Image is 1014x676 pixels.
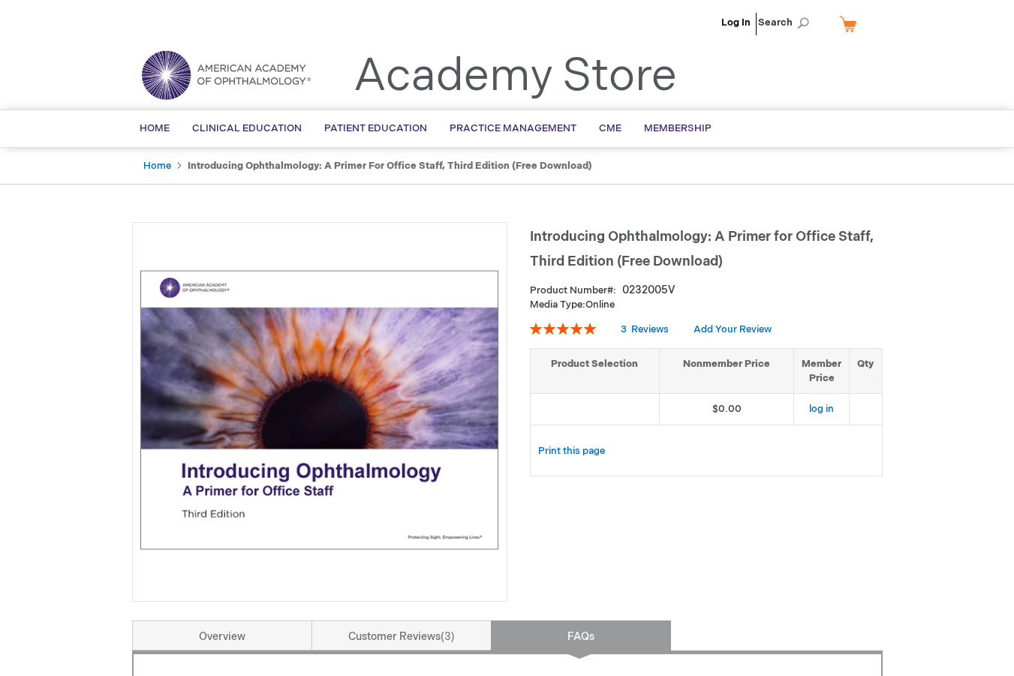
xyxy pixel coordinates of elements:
th: Qty [850,348,882,393]
a: Log In [721,17,751,29]
span: Home [140,122,170,134]
a: Add Your Review [694,323,772,335]
strong: Media Type: [530,299,585,311]
th: Member Price [794,348,850,393]
p: Online [530,298,883,312]
a: Academy Store [354,50,677,104]
div: 0232005V [622,283,675,298]
span: Search [758,8,815,38]
span: Membership [644,122,712,134]
strong: Introducing Ophthalmology: A Primer for Office Staff, Third Edition (Free Download) [188,160,592,172]
td: $0.00 [660,394,794,425]
a: FAQs [491,620,671,650]
span: Reviews [631,323,669,335]
span: Clinical Education [192,122,302,134]
div: 100% [530,323,596,335]
a: Home [143,160,171,172]
span: Introducing Ophthalmology: A Primer for Office Staff, Third Edition (Free Download) [530,229,874,269]
span: Practice Management [450,122,576,134]
span: 3 [621,323,627,335]
a: log in [809,403,834,415]
th: Nonmember Price [660,348,794,393]
span: CME [599,122,621,134]
a: Overview [132,620,312,650]
a: 3 Reviews [621,323,671,335]
a: Customer Reviews3 [311,620,492,650]
span: Patient Education [324,122,427,134]
img: Introducing Ophthalmology: A Primer for Office Staff, Third Edition (Free Download) [140,230,499,589]
strong: Product Number [530,284,616,296]
span: 3 [441,630,455,643]
th: Product Selection [531,348,660,393]
a: Print this page [538,442,605,461]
